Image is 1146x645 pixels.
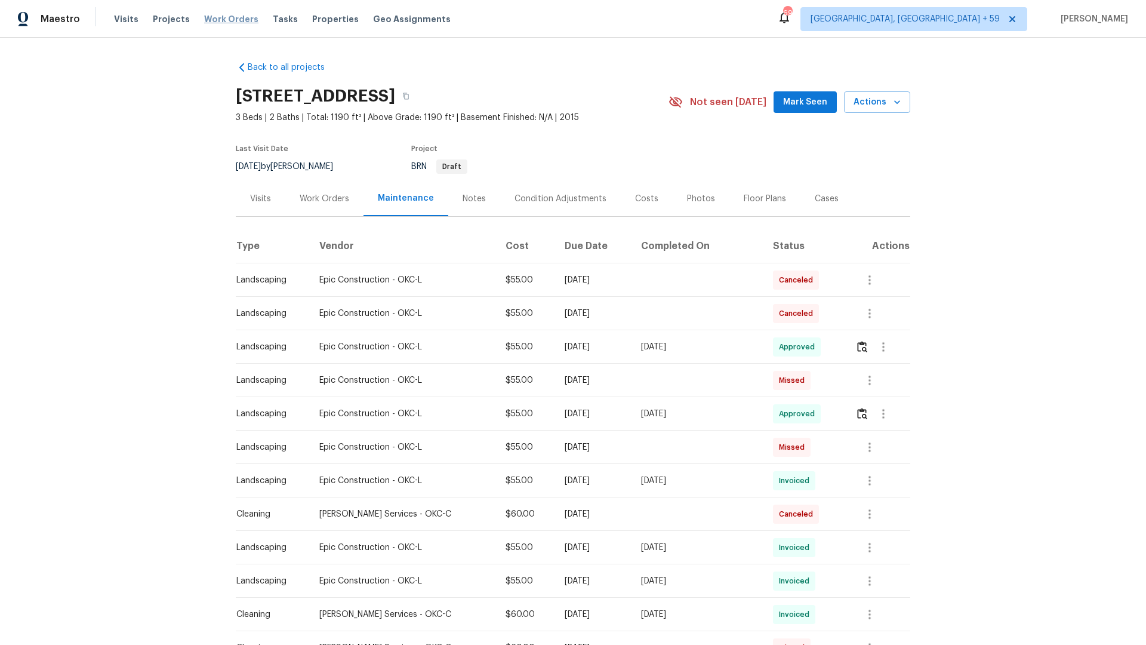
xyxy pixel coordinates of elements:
[273,15,298,23] span: Tasks
[631,230,763,263] th: Completed On
[641,542,753,554] div: [DATE]
[236,374,300,386] div: Landscaping
[779,609,814,621] span: Invoiced
[565,308,622,320] div: [DATE]
[236,62,350,73] a: Back to all projects
[236,308,300,320] div: Landscaping
[846,230,910,263] th: Actions
[236,475,300,487] div: Landscaping
[438,163,466,170] span: Draft
[641,475,753,487] div: [DATE]
[319,609,486,621] div: [PERSON_NAME] Services - OKC-C
[506,609,546,621] div: $60.00
[319,542,486,554] div: Epic Construction - OKC-L
[373,13,451,25] span: Geo Assignments
[250,193,271,205] div: Visits
[783,7,791,19] div: 696
[855,400,869,428] button: Review Icon
[312,13,359,25] span: Properties
[565,475,622,487] div: [DATE]
[641,575,753,587] div: [DATE]
[319,441,486,453] div: Epic Construction - OKC-L
[1056,13,1128,25] span: [PERSON_NAME]
[319,508,486,520] div: [PERSON_NAME] Services - OKC-C
[783,95,827,110] span: Mark Seen
[779,475,814,487] span: Invoiced
[565,508,622,520] div: [DATE]
[236,441,300,453] div: Landscaping
[641,408,753,420] div: [DATE]
[300,193,349,205] div: Work Orders
[565,575,622,587] div: [DATE]
[506,441,546,453] div: $55.00
[565,408,622,420] div: [DATE]
[779,542,814,554] span: Invoiced
[506,374,546,386] div: $55.00
[236,508,300,520] div: Cleaning
[687,193,715,205] div: Photos
[744,193,786,205] div: Floor Plans
[236,90,395,102] h2: [STREET_ADDRESS]
[515,193,606,205] div: Condition Adjustments
[506,341,546,353] div: $55.00
[236,112,668,124] span: 3 Beds | 2 Baths | Total: 1190 ft² | Above Grade: 1190 ft² | Basement Finished: N/A | 2015
[774,91,837,113] button: Mark Seen
[236,542,300,554] div: Landscaping
[635,193,658,205] div: Costs
[854,95,901,110] span: Actions
[779,274,818,286] span: Canceled
[411,145,438,152] span: Project
[779,508,818,520] span: Canceled
[779,308,818,320] span: Canceled
[506,575,546,587] div: $55.00
[319,341,486,353] div: Epic Construction - OKC-L
[153,13,190,25] span: Projects
[857,341,867,352] img: Review Icon
[779,374,809,386] span: Missed
[506,408,546,420] div: $55.00
[641,341,753,353] div: [DATE]
[506,542,546,554] div: $55.00
[463,193,486,205] div: Notes
[41,13,80,25] span: Maestro
[857,408,867,419] img: Review Icon
[506,274,546,286] div: $55.00
[236,575,300,587] div: Landscaping
[236,230,310,263] th: Type
[779,441,809,453] span: Missed
[555,230,631,263] th: Due Date
[319,274,486,286] div: Epic Construction - OKC-L
[565,542,622,554] div: [DATE]
[565,441,622,453] div: [DATE]
[565,609,622,621] div: [DATE]
[844,91,910,113] button: Actions
[411,162,467,171] span: BRN
[763,230,846,263] th: Status
[236,408,300,420] div: Landscaping
[310,230,495,263] th: Vendor
[779,575,814,587] span: Invoiced
[236,274,300,286] div: Landscaping
[506,308,546,320] div: $55.00
[779,341,820,353] span: Approved
[815,193,839,205] div: Cases
[641,609,753,621] div: [DATE]
[378,192,434,204] div: Maintenance
[319,408,486,420] div: Epic Construction - OKC-L
[204,13,258,25] span: Work Orders
[496,230,556,263] th: Cost
[779,408,820,420] span: Approved
[236,159,347,174] div: by [PERSON_NAME]
[565,274,622,286] div: [DATE]
[811,13,1000,25] span: [GEOGRAPHIC_DATA], [GEOGRAPHIC_DATA] + 59
[565,374,622,386] div: [DATE]
[236,609,300,621] div: Cleaning
[319,308,486,320] div: Epic Construction - OKC-L
[855,333,869,361] button: Review Icon
[319,374,486,386] div: Epic Construction - OKC-L
[319,475,486,487] div: Epic Construction - OKC-L
[506,508,546,520] div: $60.00
[565,341,622,353] div: [DATE]
[236,341,300,353] div: Landscaping
[236,145,288,152] span: Last Visit Date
